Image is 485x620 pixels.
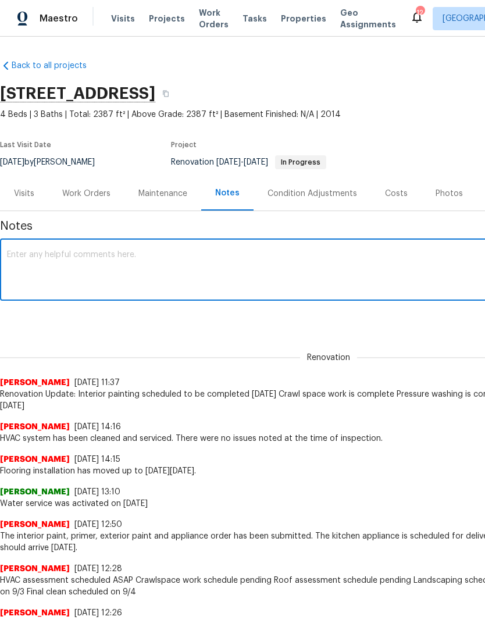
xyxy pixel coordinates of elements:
div: Costs [385,188,408,199]
div: Maintenance [138,188,187,199]
span: Maestro [40,13,78,24]
div: Visits [14,188,34,199]
span: [DATE] [244,158,268,166]
span: Projects [149,13,185,24]
span: [DATE] 12:28 [74,565,122,573]
span: [DATE] 14:16 [74,423,121,431]
span: [DATE] 12:50 [74,521,122,529]
div: Condition Adjustments [268,188,357,199]
span: Renovation [300,352,357,364]
button: Copy Address [155,83,176,104]
span: Work Orders [199,7,229,30]
span: - [216,158,268,166]
div: 12 [416,7,424,19]
span: [DATE] 12:26 [74,609,122,617]
span: [DATE] 11:37 [74,379,120,387]
span: Tasks [243,15,267,23]
span: [DATE] 13:10 [74,488,120,496]
span: Visits [111,13,135,24]
span: Properties [281,13,326,24]
span: Geo Assignments [340,7,396,30]
span: Renovation [171,158,326,166]
span: Project [171,141,197,148]
span: [DATE] 14:15 [74,455,120,464]
div: Notes [215,187,240,199]
div: Photos [436,188,463,199]
span: In Progress [276,159,325,166]
span: [DATE] [216,158,241,166]
div: Work Orders [62,188,110,199]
